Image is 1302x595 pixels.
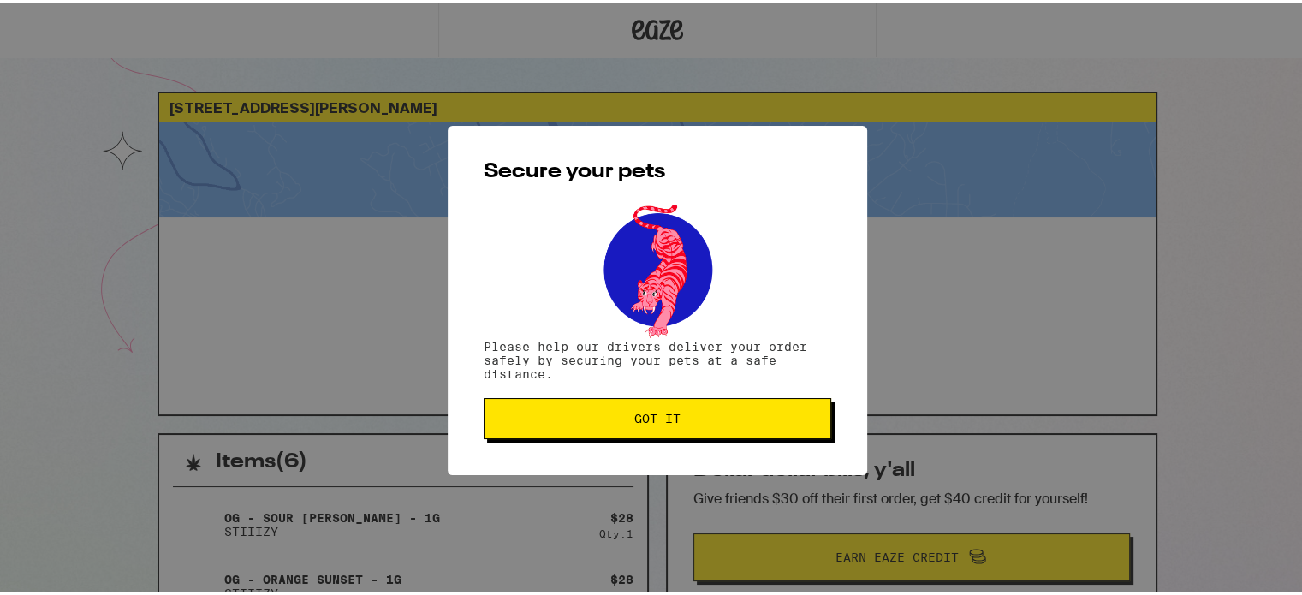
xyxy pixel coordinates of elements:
h2: Secure your pets [484,159,831,180]
img: pets [587,197,728,337]
span: Got it [634,410,681,422]
button: Got it [484,396,831,437]
p: Please help our drivers deliver your order safely by securing your pets at a safe distance. [484,337,831,378]
span: Hi. Need any help? [18,12,131,26]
